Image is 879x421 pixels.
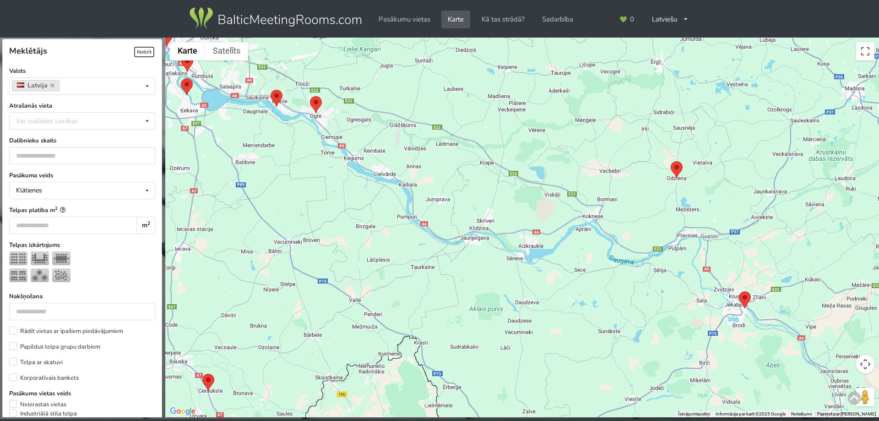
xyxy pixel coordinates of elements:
button: Īsinājumtaustiņi [678,411,710,417]
button: Rādīt satelīta fotogrāfisko datu bāzi [205,42,248,60]
label: Papildus telpa grupu darbiem [9,342,100,351]
a: Pasākumu vietas [372,11,437,28]
a: Latvija [12,80,60,91]
img: Teātris [9,252,27,265]
span: Meklētājs [9,45,47,56]
img: Pieņemšana [52,268,71,282]
label: Neierastas vietas [9,400,66,409]
button: Velciet cilvēciņa ikonu kartē, lai atvērtu ielas attēlu. [856,388,874,406]
label: Telpas platība m [9,206,156,215]
img: Baltic Meeting Rooms [188,5,363,31]
sup: 2 [55,205,58,211]
label: Atrašanās vieta [9,101,156,110]
label: Telpa ar skatuvi [9,358,63,367]
a: Noteikumi (saite tiks atvērta jaunā cilnē) [791,411,812,416]
a: Karte [441,11,470,28]
label: Dalībnieku skaits [9,136,156,145]
button: Kartes kameras vadīklas [856,355,874,373]
span: 0 [630,16,634,23]
img: Bankets [31,268,49,282]
button: Rādīt ielu karti [170,42,205,60]
label: Rādīt vietas ar īpašiem piedāvājumiem [9,327,123,336]
a: Paziņot par [PERSON_NAME] [817,411,876,416]
img: Google [168,405,198,417]
a: Apgabala atvēršana pakalpojumā Google Maps (tiks atvērts jauns logs) [168,405,198,417]
div: Latviešu [646,11,695,28]
sup: 2 [147,220,150,227]
div: Var izvēlēties vairākas [14,115,98,126]
div: m [136,217,155,234]
img: Klase [9,268,27,282]
span: Informācija par karti ©2025 Google [716,411,786,416]
label: Valsts [9,66,156,76]
a: Sadarbība [536,11,580,28]
label: Nakšņošana [9,292,156,301]
label: Pasākuma veids [9,171,156,180]
label: Pasākuma vietas veids [9,389,156,398]
img: Sapulce [52,252,71,265]
label: Korporatīvais bankets [9,373,79,383]
div: Klātienes [16,187,42,194]
label: Industriālā stila telpa [9,409,77,418]
button: Pārslēgt pilnekrāna skatu [856,42,874,60]
a: Kā tas strādā? [475,11,531,28]
span: Notīrīt [134,47,154,57]
img: U-Veids [31,252,49,265]
label: Telpas izkārtojums [9,241,156,250]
